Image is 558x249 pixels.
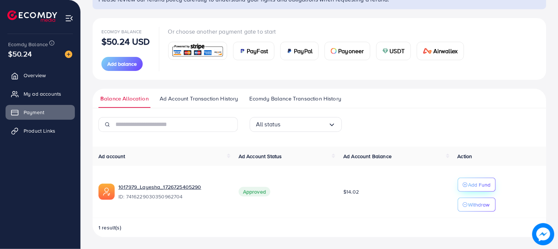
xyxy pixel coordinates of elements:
[532,223,554,245] img: image
[98,153,125,160] span: Ad account
[390,47,405,55] span: USDT
[280,42,319,60] a: cardPayPal
[458,198,496,212] button: Withdraw
[233,42,274,60] a: cardPayFast
[101,37,150,46] p: $50.24 USD
[250,117,342,132] div: Search for option
[101,28,142,35] span: Ecomdy Balance
[6,86,75,101] a: My ad accounts
[294,47,312,55] span: PayPal
[458,178,496,192] button: Add Fund
[24,90,61,98] span: My ad accounts
[343,188,359,195] span: $14.02
[118,193,227,200] span: ID: 7416229030350962704
[8,41,48,48] span: Ecomdy Balance
[423,48,432,54] img: card
[6,123,75,138] a: Product Links
[338,47,364,55] span: Payoneer
[168,27,470,36] p: Or choose another payment gate to start
[168,42,228,60] a: card
[376,42,411,60] a: cardUSDT
[382,48,388,54] img: card
[247,47,268,55] span: PayFast
[7,10,57,22] img: logo
[239,48,245,54] img: card
[239,153,282,160] span: Ad Account Status
[98,184,115,200] img: ic-ads-acc.e4c84228.svg
[256,119,281,130] span: All status
[118,183,227,200] div: <span class='underline'>1017979_Layesha_1726725405290</span></br>7416229030350962704
[433,47,458,55] span: Airwallex
[101,57,143,71] button: Add balance
[249,95,341,103] span: Ecomdy Balance Transaction History
[65,51,72,58] img: image
[65,14,73,23] img: menu
[160,95,238,103] span: Ad Account Transaction History
[331,48,337,54] img: card
[24,127,55,134] span: Product Links
[6,68,75,83] a: Overview
[98,224,121,231] span: 1 result(s)
[458,153,472,160] span: Action
[417,42,464,60] a: cardAirwallex
[239,187,270,197] span: Approved
[100,95,149,103] span: Balance Allocation
[281,119,328,130] input: Search for option
[24,109,44,116] span: Payment
[8,48,32,59] span: $50.24
[468,180,491,189] p: Add Fund
[468,200,490,209] p: Withdraw
[287,48,292,54] img: card
[118,183,201,191] a: 1017979_Layesha_1726725405290
[6,105,75,120] a: Payment
[171,43,225,59] img: card
[343,153,392,160] span: Ad Account Balance
[24,72,46,79] span: Overview
[107,60,137,68] span: Add balance
[325,42,370,60] a: cardPayoneer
